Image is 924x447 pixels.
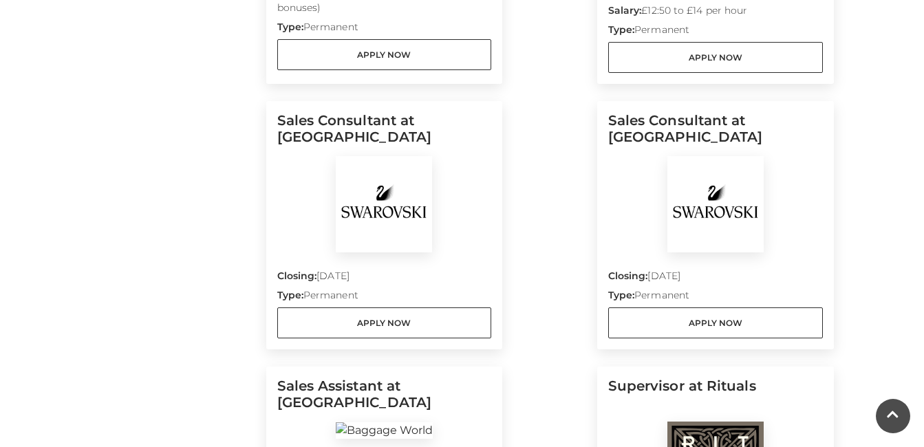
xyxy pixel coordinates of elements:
h5: Sales Assistant at [GEOGRAPHIC_DATA] [277,378,492,422]
strong: Closing: [277,270,317,282]
strong: Salary: [608,4,642,17]
h5: Supervisor at Rituals [608,378,823,422]
p: Permanent [277,20,492,39]
strong: Closing: [608,270,648,282]
strong: Type: [608,289,634,301]
a: Apply Now [608,307,823,338]
p: Permanent [608,23,823,42]
p: Permanent [277,288,492,307]
h5: Sales Consultant at [GEOGRAPHIC_DATA] [608,112,823,156]
p: [DATE] [608,269,823,288]
h5: Sales Consultant at [GEOGRAPHIC_DATA] [277,112,492,156]
strong: Type: [608,23,634,36]
img: Swarovski [667,156,764,252]
a: Apply Now [277,39,492,70]
img: Baggage World [336,422,433,439]
strong: Type: [277,21,303,33]
p: [DATE] [277,269,492,288]
a: Apply Now [608,42,823,73]
img: Swarovski [336,156,432,252]
strong: Type: [277,289,303,301]
a: Apply Now [277,307,492,338]
p: Permanent [608,288,823,307]
p: £12:50 to £14 per hour [608,3,823,23]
